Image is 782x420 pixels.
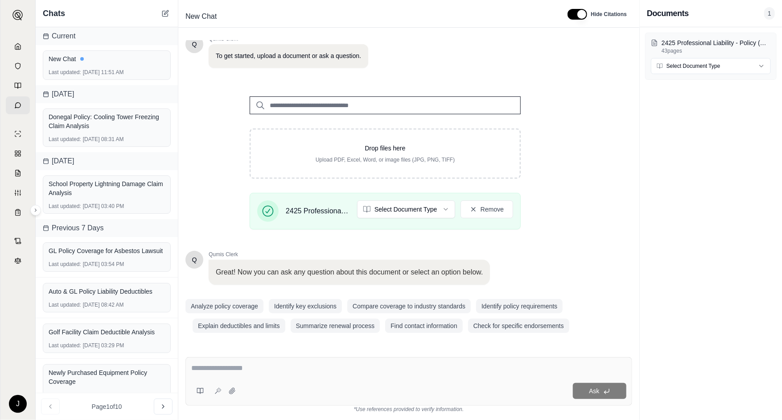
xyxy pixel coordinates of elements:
p: Great! Now you can ask any question about this document or select an option below. [216,267,483,278]
div: Golf Facility Claim Deductible Analysis [49,328,165,337]
p: Upload PDF, Excel, Word, or image files (JPG, PNG, TIFF) [265,156,506,163]
a: Coverage Table [6,204,30,221]
span: Last updated: [49,391,81,399]
div: *Use references provided to verify information. [185,406,632,413]
a: Chat [6,96,30,114]
button: Remove [461,200,513,218]
h3: Documents [647,7,689,20]
span: Last updated: [49,136,81,143]
span: Ask [589,387,599,395]
span: 2425 Professional Liability - Policy (No Commision - AOR).pdf [286,206,350,216]
span: Page 1 of 10 [92,402,122,411]
div: Current [36,27,178,45]
div: J [9,395,27,413]
span: Hide Citations [591,11,627,18]
button: Analyze policy coverage [185,299,263,313]
p: 2425 Professional Liability - Policy (No Commision - AOR).pdf [662,38,771,47]
div: [DATE] 03:54 PM [49,261,165,268]
button: New Chat [160,8,171,19]
span: Last updated: [49,301,81,308]
span: Hello [192,40,197,49]
span: 1 [764,7,775,20]
button: Find contact information [385,319,462,333]
span: Last updated: [49,69,81,76]
p: 43 pages [662,47,771,54]
a: Home [6,37,30,55]
button: Explain deductibles and limits [193,319,285,333]
a: Policy Comparisons [6,145,30,162]
div: Donegal Policy: Cooling Tower Freezing Claim Analysis [49,112,165,130]
a: Legal Search Engine [6,252,30,270]
span: Chats [43,7,65,20]
div: [DATE] 11:51 AM [49,69,165,76]
p: Drop files here [265,144,506,153]
div: [DATE] 03:40 PM [49,203,165,210]
button: Check for specific endorsements [468,319,569,333]
span: Qumis Clerk [209,251,490,258]
button: Identify policy requirements [476,299,563,313]
a: Claim Coverage [6,164,30,182]
button: Identify key exclusions [269,299,342,313]
span: Last updated: [49,203,81,210]
div: Auto & GL Policy Liability Deductibles [49,287,165,296]
p: To get started, upload a document or ask a question. [216,51,361,61]
span: Last updated: [49,261,81,268]
button: Compare coverage to industry standards [347,299,471,313]
button: Expand sidebar [9,6,27,24]
div: Newly Purchased Equipment Policy Coverage [49,368,165,386]
span: Last updated: [49,342,81,349]
button: 2425 Professional Liability - Policy (No Commision - AOR).pdf43pages [651,38,771,54]
div: New Chat [49,54,165,63]
a: Contract Analysis [6,232,30,250]
div: [DATE] [36,152,178,170]
button: Expand sidebar [30,205,41,216]
a: Documents Vault [6,57,30,75]
div: School Property Lightning Damage Claim Analysis [49,179,165,197]
div: [DATE] [36,85,178,103]
img: Expand sidebar [12,10,23,21]
div: [DATE] 08:42 AM [49,301,165,308]
div: [DATE] 01:30 PM [49,391,165,399]
div: Previous 7 Days [36,219,178,237]
button: Summarize renewal process [291,319,380,333]
div: GL Policy Coverage for Asbestos Lawsuit [49,246,165,255]
span: Hello [192,255,197,264]
button: Ask [573,383,626,399]
div: Edit Title [182,9,557,24]
a: Single Policy [6,125,30,143]
span: New Chat [182,9,220,24]
div: [DATE] 08:31 AM [49,136,165,143]
a: Prompt Library [6,77,30,95]
a: Custom Report [6,184,30,202]
div: [DATE] 03:29 PM [49,342,165,349]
